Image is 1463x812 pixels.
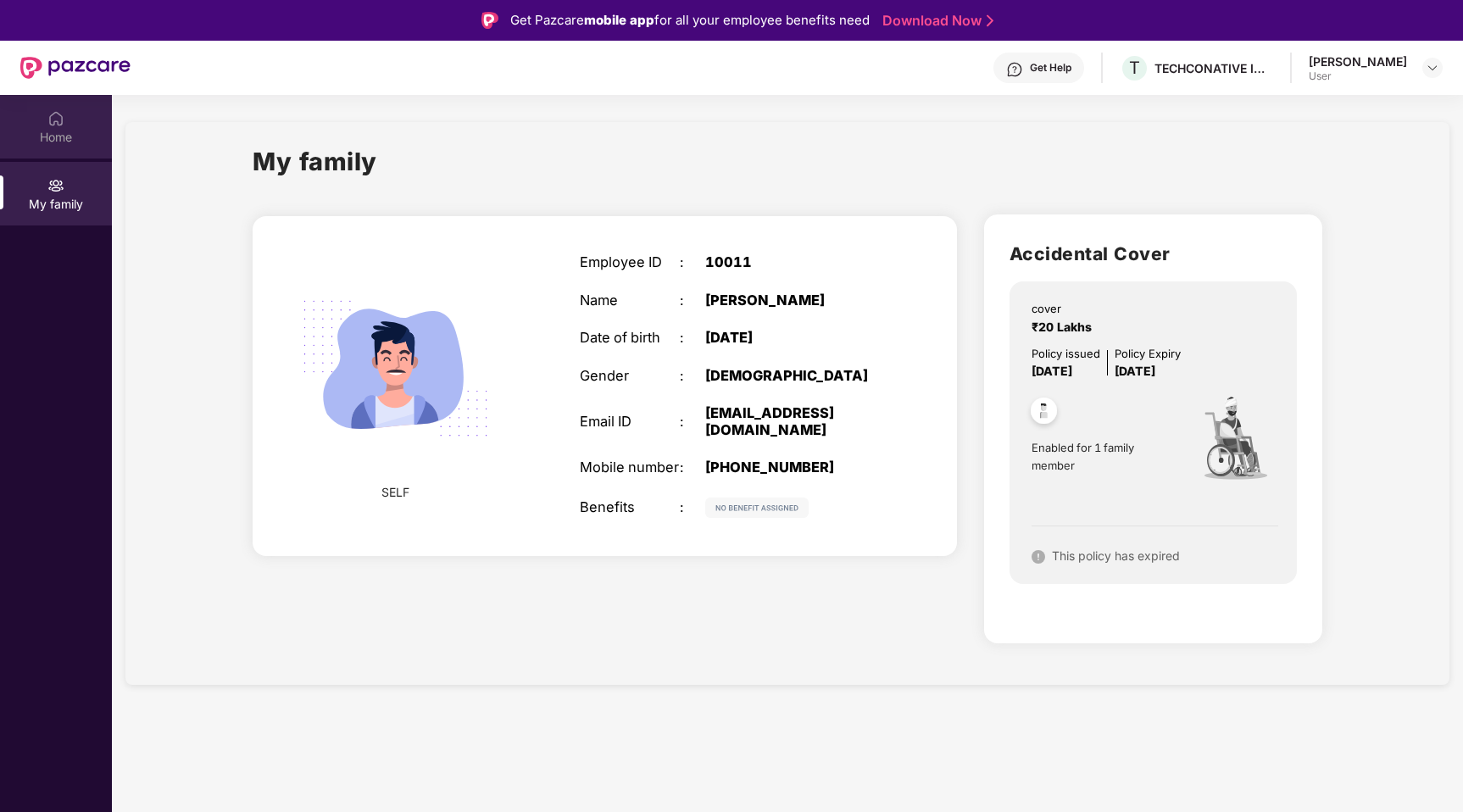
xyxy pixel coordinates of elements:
[1032,345,1100,363] div: Policy issued
[47,177,64,194] img: svg+xml;base64,PHN2ZyB3aWR0aD0iMjAiIGhlaWdodD0iMjAiIHZpZXdCb3g9IjAgMCAyMCAyMCIgZmlsbD0ibm9uZSIgeG...
[680,254,705,271] div: :
[1032,300,1099,318] div: cover
[580,254,680,271] div: Employee ID
[253,142,377,181] h1: My family
[580,330,680,347] div: Date of birth
[705,368,881,385] div: [DEMOGRAPHIC_DATA]
[705,254,881,271] div: 10011
[705,330,881,347] div: [DATE]
[281,253,510,483] img: svg+xml;base64,PHN2ZyB4bWxucz0iaHR0cDovL3d3dy53My5vcmcvMjAwMC9zdmciIHdpZHRoPSIyMjQiIGhlaWdodD0iMT...
[882,12,988,30] a: Download Now
[1032,550,1045,564] img: svg+xml;base64,PHN2ZyB4bWxucz0iaHR0cDovL3d3dy53My5vcmcvMjAwMC9zdmciIHdpZHRoPSIxNiIgaGVpZ2h0PSIxNi...
[680,459,705,476] div: :
[1032,439,1176,474] span: Enabled for 1 family member
[584,12,654,28] strong: mobile app
[510,10,870,31] div: Get Pazcare for all your employee benefits need
[580,459,680,476] div: Mobile number
[1154,60,1273,76] div: TECHCONATIVE INDIA PRIVATE LIMITED
[680,330,705,347] div: :
[580,499,680,516] div: Benefits
[1426,61,1439,75] img: svg+xml;base64,PHN2ZyBpZD0iRHJvcGRvd24tMzJ4MzIiIHhtbG5zPSJodHRwOi8vd3d3LnczLm9yZy8yMDAwL3N2ZyIgd2...
[1115,345,1181,363] div: Policy Expiry
[580,368,680,385] div: Gender
[1309,53,1407,70] div: [PERSON_NAME]
[705,405,881,438] div: [EMAIL_ADDRESS][DOMAIN_NAME]
[1010,240,1297,268] h2: Accidental Cover
[580,292,680,309] div: Name
[705,498,809,518] img: svg+xml;base64,PHN2ZyB4bWxucz0iaHR0cDovL3d3dy53My5vcmcvMjAwMC9zdmciIHdpZHRoPSIxMjIiIGhlaWdodD0iMj...
[1309,70,1407,83] div: User
[705,459,881,476] div: [PHONE_NUMBER]
[1052,548,1180,563] span: This policy has expired
[1176,381,1292,505] img: icon
[1129,58,1140,78] span: T
[580,414,680,431] div: Email ID
[680,368,705,385] div: :
[1006,61,1023,78] img: svg+xml;base64,PHN2ZyBpZD0iSGVscC0zMngzMiIgeG1sbnM9Imh0dHA6Ly93d3cudzMub3JnLzIwMDAvc3ZnIiB3aWR0aD...
[1032,364,1072,378] span: [DATE]
[1115,364,1155,378] span: [DATE]
[20,57,131,79] img: New Pazcare Logo
[1032,320,1099,334] span: ₹20 Lakhs
[381,483,409,502] span: SELF
[987,12,993,30] img: Stroke
[1023,392,1065,434] img: svg+xml;base64,PHN2ZyB4bWxucz0iaHR0cDovL3d3dy53My5vcmcvMjAwMC9zdmciIHdpZHRoPSI0OC45NDMiIGhlaWdodD...
[680,292,705,309] div: :
[705,292,881,309] div: [PERSON_NAME]
[680,499,705,516] div: :
[481,12,498,29] img: Logo
[680,414,705,431] div: :
[1030,61,1071,75] div: Get Help
[47,110,64,127] img: svg+xml;base64,PHN2ZyBpZD0iSG9tZSIgeG1sbnM9Imh0dHA6Ly93d3cudzMub3JnLzIwMDAvc3ZnIiB3aWR0aD0iMjAiIG...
